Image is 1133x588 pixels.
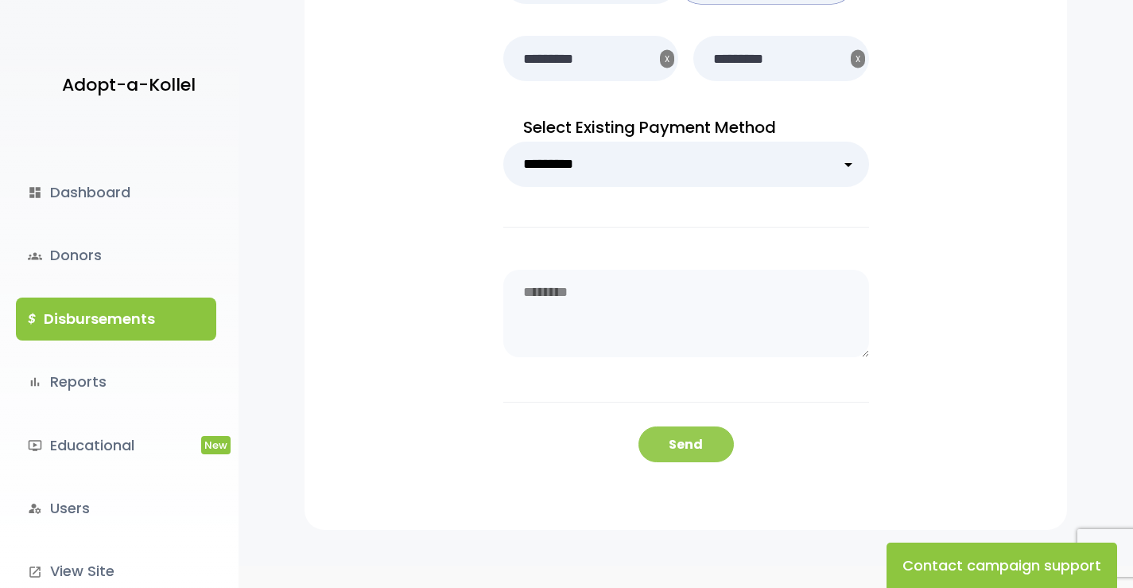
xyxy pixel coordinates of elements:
a: Adopt-a-Kollel [54,46,196,123]
i: dashboard [28,185,42,200]
span: groups [28,249,42,263]
p: Adopt-a-Kollel [62,69,196,101]
a: bar_chartReports [16,360,216,403]
i: ondemand_video [28,438,42,453]
i: launch [28,565,42,579]
a: ondemand_videoEducationalNew [16,424,216,467]
a: manage_accountsUsers [16,487,216,530]
p: Select Existing Payment Method [503,113,869,142]
i: bar_chart [28,375,42,389]
button: X [660,50,674,68]
button: X [851,50,865,68]
a: dashboardDashboard [16,171,216,214]
button: Contact campaign support [887,543,1117,588]
a: groupsDonors [16,234,216,277]
span: New [201,436,231,454]
button: Send [638,426,734,462]
a: $Disbursements [16,298,216,341]
i: manage_accounts [28,501,42,516]
i: $ [28,308,36,331]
